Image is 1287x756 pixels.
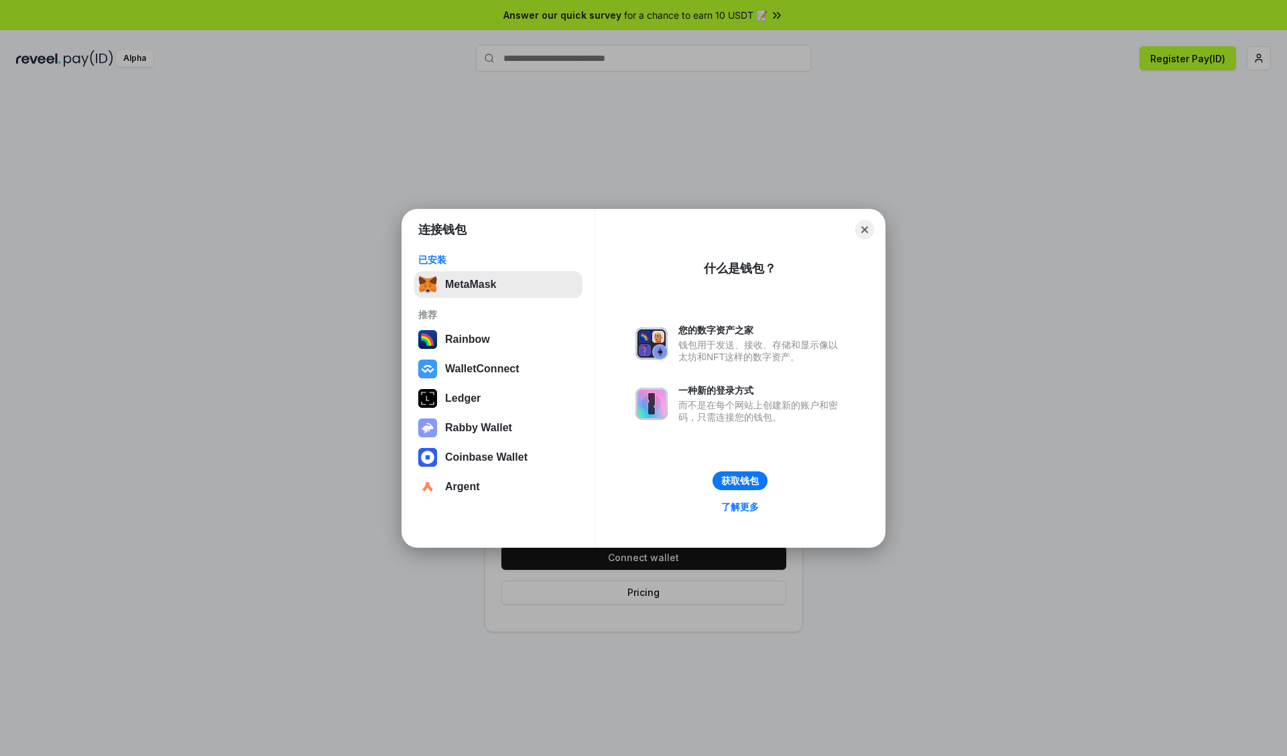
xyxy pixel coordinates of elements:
[635,388,668,420] img: svg+xml,%3Csvg%20xmlns%3D%22http%3A%2F%2Fwww.w3.org%2F2000%2Fsvg%22%20fill%3D%22none%22%20viewBox...
[713,498,767,516] a: 了解更多
[418,477,437,496] img: svg+xml,%3Csvg%20width%3D%2228%22%20height%3D%2228%22%20viewBox%3D%220%200%2028%2028%22%20fill%3D...
[418,389,437,408] img: svg+xml,%3Csvg%20xmlns%3D%22http%3A%2F%2Fwww.w3.org%2F2000%2Fsvg%22%20width%3D%2228%22%20height%3...
[445,422,512,434] div: Rabby Wallet
[414,326,583,353] button: Rainbow
[721,475,759,487] div: 获取钱包
[678,399,845,423] div: 而不是在每个网站上创建新的账户和密码，只需连接您的钱包。
[414,271,583,298] button: MetaMask
[418,309,578,321] div: 推荐
[418,419,437,437] img: svg+xml,%3Csvg%20xmlns%3D%22http%3A%2F%2Fwww.w3.org%2F2000%2Fsvg%22%20fill%3D%22none%22%20viewBox...
[418,254,578,266] div: 已安装
[445,451,528,463] div: Coinbase Wallet
[418,222,467,238] h1: 连接钱包
[418,275,437,294] img: svg+xml,%3Csvg%20fill%3D%22none%22%20height%3D%2233%22%20viewBox%3D%220%200%2035%2033%22%20width%...
[414,473,583,500] button: Argent
[704,260,776,277] div: 什么是钱包？
[445,279,496,291] div: MetaMask
[445,333,490,346] div: Rainbow
[414,356,583,382] button: WalletConnect
[678,339,845,363] div: 钱包用于发送、接收、存储和显示像以太坊和NFT这样的数字资产。
[678,324,845,336] div: 您的数字资产之家
[414,444,583,471] button: Coinbase Wallet
[445,363,519,375] div: WalletConnect
[678,384,845,396] div: 一种新的登录方式
[635,327,668,360] img: svg+xml,%3Csvg%20xmlns%3D%22http%3A%2F%2Fwww.w3.org%2F2000%2Fsvg%22%20fill%3D%22none%22%20viewBox...
[721,501,759,513] div: 了解更多
[445,481,480,493] div: Argent
[445,392,481,404] div: Ledger
[855,220,874,239] button: Close
[414,385,583,412] button: Ledger
[713,471,768,490] button: 获取钱包
[418,448,437,467] img: svg+xml,%3Csvg%20width%3D%2228%22%20height%3D%2228%22%20viewBox%3D%220%200%2028%2028%22%20fill%3D...
[414,414,583,441] button: Rabby Wallet
[418,330,437,349] img: svg+xml,%3Csvg%20width%3D%22120%22%20height%3D%22120%22%20viewBox%3D%220%200%20120%20120%22%20fil...
[418,360,437,378] img: svg+xml,%3Csvg%20width%3D%2228%22%20height%3D%2228%22%20viewBox%3D%220%200%2028%2028%22%20fill%3D...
